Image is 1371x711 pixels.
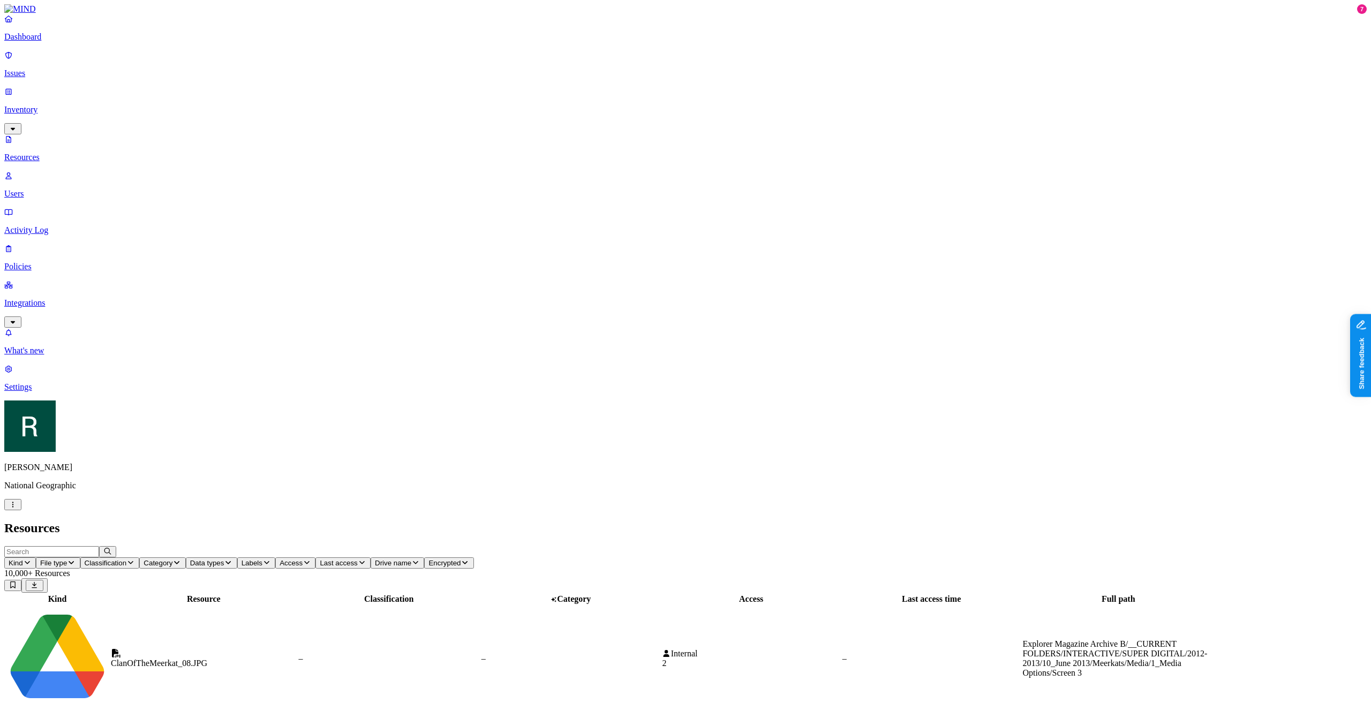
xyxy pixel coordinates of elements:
[481,654,486,663] span: –
[4,32,1367,42] p: Dashboard
[85,559,127,567] span: Classification
[1022,594,1214,604] div: Full path
[242,559,262,567] span: Labels
[280,559,303,567] span: Access
[6,594,109,604] div: Kind
[144,559,172,567] span: Category
[4,4,36,14] img: MIND
[4,262,1367,271] p: Policies
[662,649,840,659] div: Internal
[428,559,461,567] span: Encrypted
[4,298,1367,308] p: Integrations
[4,546,99,557] input: Search
[4,105,1367,115] p: Inventory
[375,559,411,567] span: Drive name
[4,382,1367,392] p: Settings
[4,153,1367,162] p: Resources
[4,463,1367,472] p: [PERSON_NAME]
[4,189,1367,199] p: Users
[4,569,70,578] span: 10,000+ Resources
[4,400,56,452] img: Ron Rabinovich
[842,654,847,663] span: –
[320,559,357,567] span: Last access
[4,225,1367,235] p: Activity Log
[4,481,1367,490] p: National Geographic
[1357,4,1367,14] div: 7
[4,69,1367,78] p: Issues
[4,346,1367,355] p: What's new
[299,594,479,604] div: Classification
[40,559,67,567] span: File type
[111,659,297,668] div: ClanOfTheMeerkat_08.JPG
[4,521,1367,535] h2: Resources
[299,654,303,663] span: –
[111,594,297,604] div: Resource
[1022,639,1214,678] div: Explorer Magazine Archive B/__CURRENT FOLDERS/INTERACTIVE/SUPER DIGITAL/2012-2013/10_June 2013/Me...
[190,559,224,567] span: Data types
[9,559,23,567] span: Kind
[662,659,840,668] div: 2
[842,594,1021,604] div: Last access time
[6,606,109,709] img: google-drive
[662,594,840,604] div: Access
[557,594,591,603] span: Category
